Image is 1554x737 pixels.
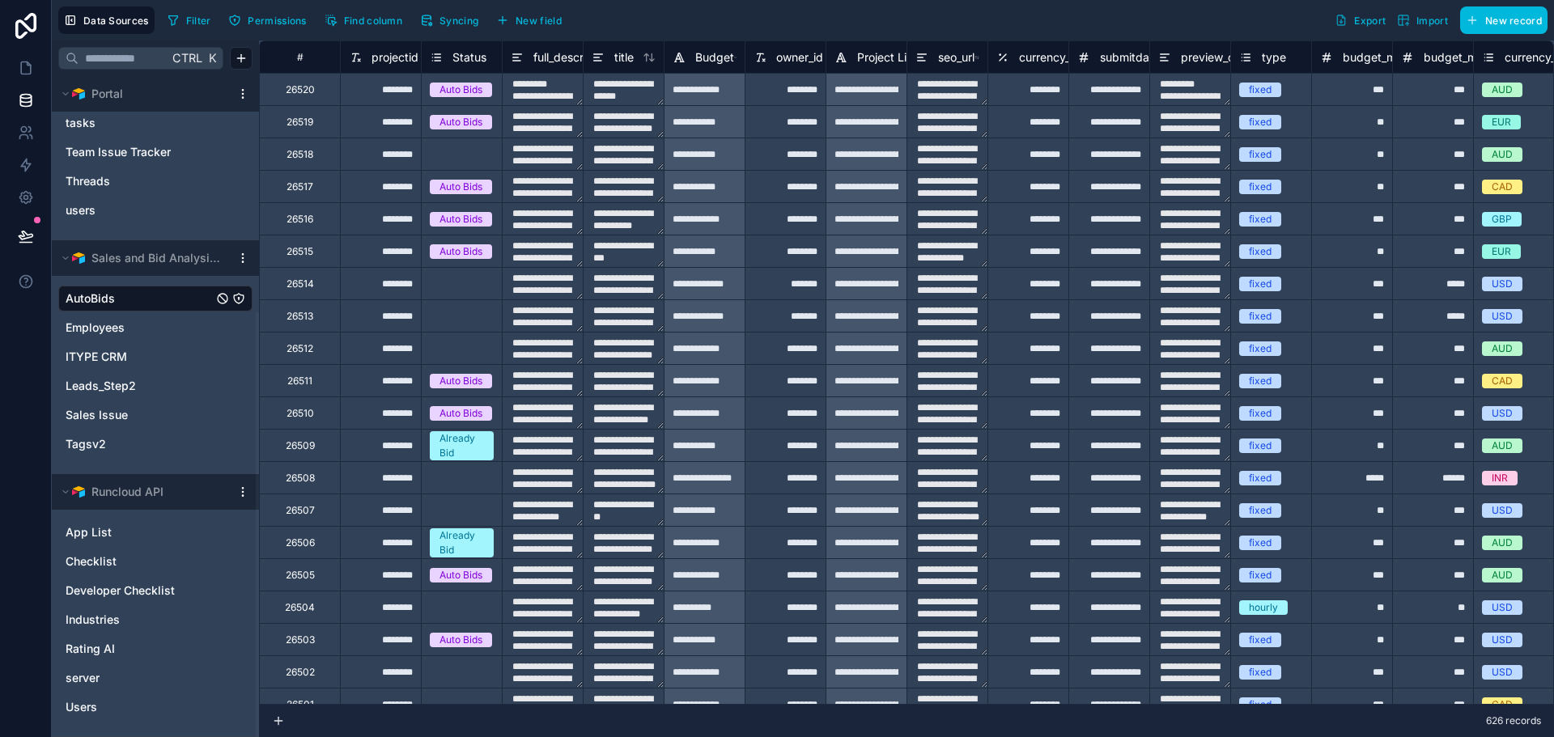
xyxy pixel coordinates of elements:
div: Developer Checklist [58,578,253,604]
span: K [206,53,218,64]
div: fixed [1249,697,1272,712]
div: server [58,665,253,691]
div: 26502 [286,666,315,679]
div: fixed [1249,115,1272,129]
span: ITYPE CRM [66,349,127,365]
div: Rating AI [58,636,253,662]
div: 26517 [287,180,313,193]
div: 26514 [287,277,314,290]
div: 26519 [287,116,313,129]
div: Auto Bids [439,406,482,421]
span: Threads [66,173,110,189]
img: Airtable Logo [72,87,85,100]
span: Team Issue Tracker [66,144,171,160]
span: App List [66,524,112,540]
span: Developer Checklist [66,582,175,599]
a: Sales Issue [66,407,213,423]
div: fixed [1249,374,1272,388]
div: EUR [1492,244,1511,259]
span: New record [1485,15,1542,27]
div: 26511 [287,375,312,388]
div: fixed [1249,341,1272,356]
div: CAD [1492,697,1513,712]
div: Industries [58,607,253,633]
a: Syncing [414,8,490,32]
button: Airtable LogoPortal [58,83,230,105]
span: Checklist [66,553,117,570]
div: 26508 [286,472,315,485]
div: Already Bid [439,431,484,460]
span: Find column [344,15,402,27]
div: fixed [1249,665,1272,680]
span: submitdate [1100,49,1160,66]
span: preview_description [1181,49,1287,66]
a: Permissions [223,8,318,32]
span: seo_url [938,49,974,66]
span: Data Sources [83,15,149,27]
div: Already Bid [439,528,484,557]
div: Threads [58,168,253,194]
div: CAD [1492,180,1513,194]
div: USD [1492,406,1513,421]
span: Filter [186,15,211,27]
div: USD [1492,633,1513,647]
div: Leads_Step2 [58,373,253,399]
div: fixed [1249,471,1272,485]
div: ITYPE CRM [58,344,253,370]
div: fixed [1249,83,1272,97]
div: Auto Bids [439,633,482,647]
div: 26504 [285,601,315,614]
span: Export [1354,15,1386,27]
div: users [58,197,253,223]
div: AUD [1492,341,1513,356]
span: Import [1416,15,1448,27]
div: # [272,51,328,63]
div: fixed [1249,503,1272,518]
div: 26509 [286,439,315,452]
div: fixed [1249,212,1272,227]
button: Airtable LogoSales and Bid Analysis Projects [58,247,230,269]
a: Developer Checklist [66,582,213,599]
a: tasks [66,115,213,131]
div: Auto Bids [439,180,482,194]
div: Tagsv2 [58,431,253,457]
div: fixed [1249,406,1272,421]
span: Leads_Step2 [66,378,136,394]
div: USD [1492,309,1513,324]
button: Permissions [223,8,312,32]
span: Project Link [857,49,919,66]
span: Employees [66,320,125,336]
div: 26505 [286,569,315,582]
div: fixed [1249,277,1272,291]
div: 26507 [286,504,315,517]
div: fixed [1249,244,1272,259]
div: fixed [1249,180,1272,194]
div: 26503 [286,633,315,646]
span: currency_exchange_rate [1019,49,1149,66]
span: Users [66,699,97,715]
div: Employees [58,315,253,341]
span: Sales Issue [66,407,128,423]
a: ITYPE CRM [66,349,213,365]
a: Users [66,699,213,715]
div: USD [1492,277,1513,291]
div: 26516 [287,213,313,226]
span: Sales and Bid Analysis Projects [91,250,223,266]
a: Industries [66,612,213,628]
div: CAD [1492,374,1513,388]
div: tasks [58,110,253,136]
span: 626 records [1486,714,1541,727]
div: USD [1492,665,1513,680]
div: AUD [1492,568,1513,582]
div: fixed [1249,147,1272,162]
div: fixed [1249,568,1272,582]
span: budget_minimum [1343,49,1433,66]
div: fixed [1249,309,1272,324]
div: 26518 [287,148,313,161]
div: 26513 [287,310,313,323]
a: AutoBids [66,290,213,307]
img: Airtable Logo [72,485,85,498]
div: Auto Bids [439,212,482,227]
div: fixed [1249,536,1272,550]
div: 26510 [287,407,314,420]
